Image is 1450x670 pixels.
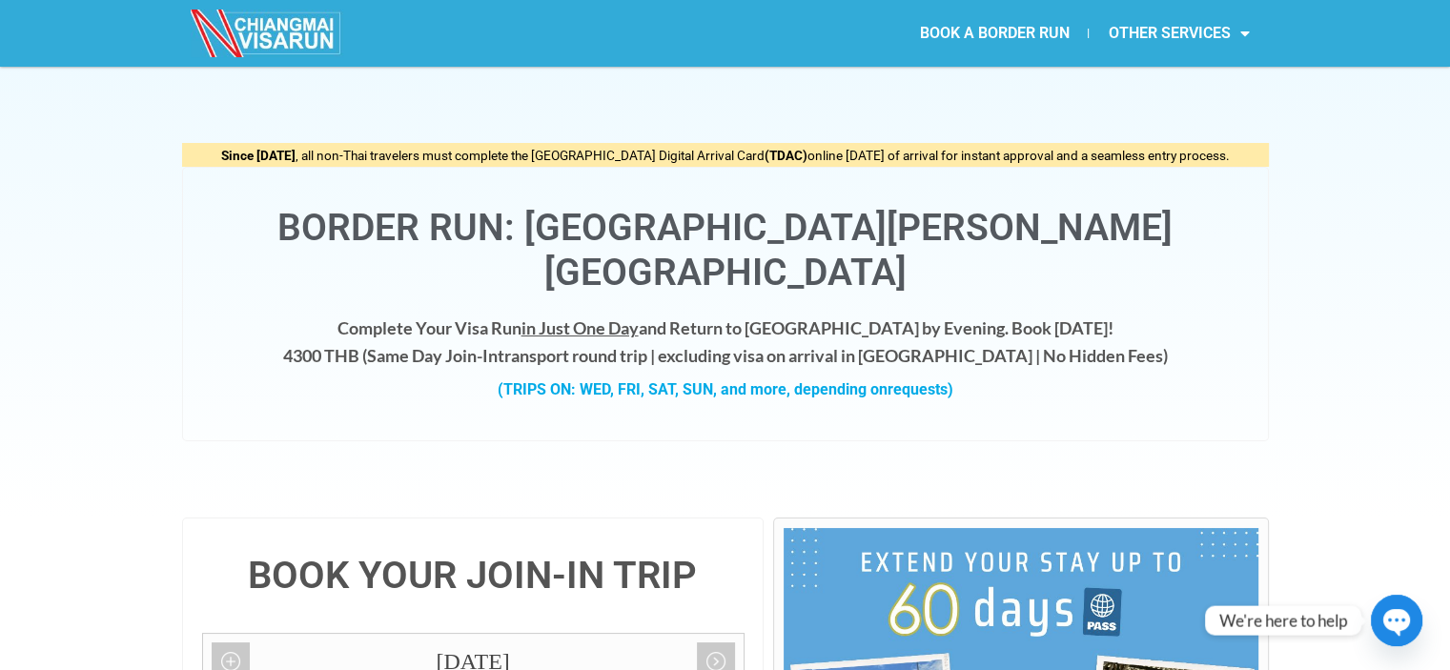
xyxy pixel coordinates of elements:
[900,11,1088,55] a: BOOK A BORDER RUN
[202,315,1249,370] h4: Complete Your Visa Run and Return to [GEOGRAPHIC_DATA] by Evening. Book [DATE]! 4300 THB ( transp...
[498,380,953,398] strong: (TRIPS ON: WED, FRI, SAT, SUN, and more, depending on
[888,380,953,398] span: requests)
[367,345,498,366] strong: Same Day Join-In
[725,11,1268,55] nav: Menu
[521,317,639,338] span: in Just One Day
[1089,11,1268,55] a: OTHER SERVICES
[202,206,1249,295] h1: Border Run: [GEOGRAPHIC_DATA][PERSON_NAME][GEOGRAPHIC_DATA]
[202,557,745,595] h4: BOOK YOUR JOIN-IN TRIP
[221,148,1230,163] span: , all non-Thai travelers must complete the [GEOGRAPHIC_DATA] Digital Arrival Card online [DATE] o...
[221,148,296,163] strong: Since [DATE]
[765,148,807,163] strong: (TDAC)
